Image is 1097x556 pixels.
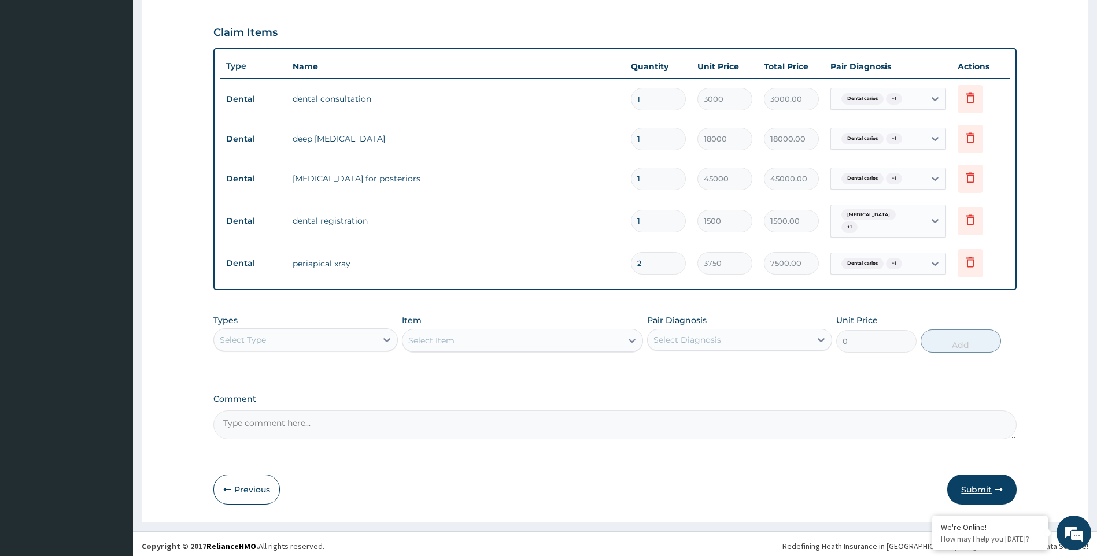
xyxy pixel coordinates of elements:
label: Unit Price [836,314,878,326]
label: Comment [213,394,1017,404]
td: Dental [220,88,287,110]
th: Pair Diagnosis [825,55,952,78]
span: + 1 [886,133,902,144]
label: Pair Diagnosis [647,314,707,326]
th: Unit Price [692,55,758,78]
td: Dental [220,168,287,190]
span: + 1 [841,221,858,233]
button: Submit [947,475,1017,505]
a: RelianceHMO [206,541,256,551]
div: Redefining Heath Insurance in [GEOGRAPHIC_DATA] using Telemedicine and Data Science! [782,540,1088,552]
div: We're Online! [941,522,1039,532]
div: Minimize live chat window [190,6,217,34]
th: Type [220,55,287,77]
td: Dental [220,253,287,274]
th: Actions [952,55,1010,78]
strong: Copyright © 2017 . [142,541,258,551]
td: deep [MEDICAL_DATA] [287,127,626,150]
span: Dental caries [841,133,884,144]
span: [MEDICAL_DATA] [841,209,896,221]
span: + 1 [886,258,902,269]
th: Quantity [625,55,692,78]
img: d_794563401_company_1708531726252_794563401 [21,58,47,87]
td: [MEDICAL_DATA] for posteriors [287,167,626,190]
span: + 1 [886,93,902,105]
span: Dental caries [841,258,884,269]
th: Total Price [758,55,825,78]
h3: Claim Items [213,27,278,39]
label: Item [402,314,422,326]
div: Chat with us now [60,65,194,80]
td: dental registration [287,209,626,232]
th: Name [287,55,626,78]
td: Dental [220,210,287,232]
td: dental consultation [287,87,626,110]
button: Add [921,329,1001,353]
textarea: Type your message and hit 'Enter' [6,316,220,356]
span: + 1 [886,173,902,184]
span: Dental caries [841,93,884,105]
div: Select Diagnosis [653,334,721,346]
td: Dental [220,128,287,150]
p: How may I help you today? [941,534,1039,544]
button: Previous [213,475,280,505]
td: periapical xray [287,252,626,275]
label: Types [213,316,238,325]
div: Select Type [220,334,266,346]
span: We're online! [67,146,160,262]
span: Dental caries [841,173,884,184]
